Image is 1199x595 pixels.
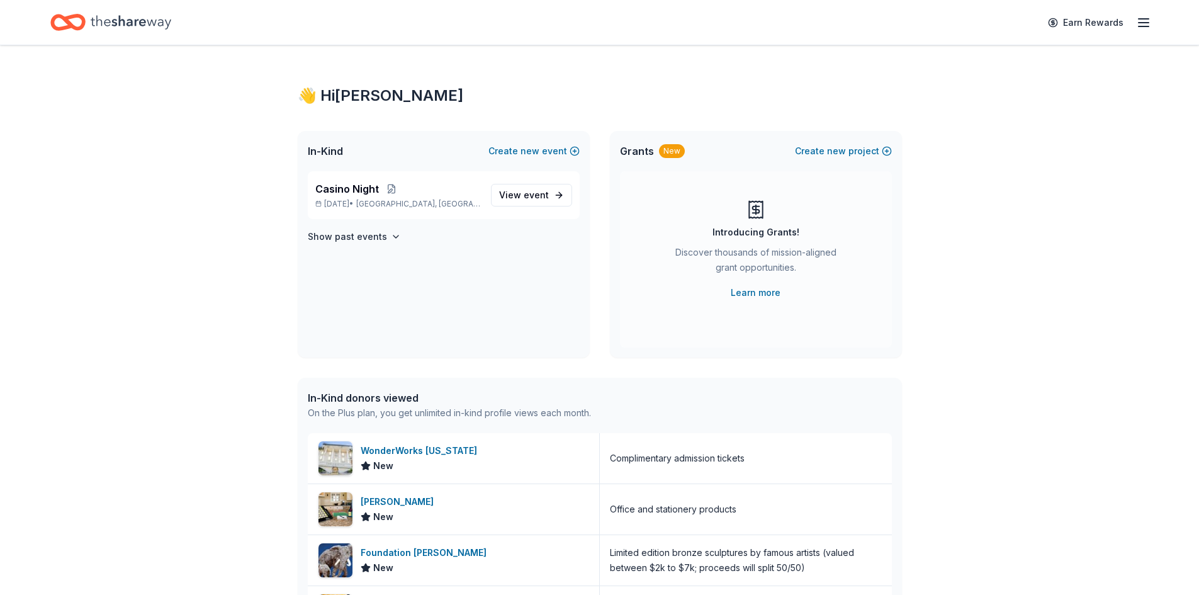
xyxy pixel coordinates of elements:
[361,443,482,458] div: WonderWorks [US_STATE]
[488,144,580,159] button: Createnewevent
[315,199,481,209] p: [DATE] •
[670,245,842,280] div: Discover thousands of mission-aligned grant opportunities.
[356,199,480,209] span: [GEOGRAPHIC_DATA], [GEOGRAPHIC_DATA]
[610,451,745,466] div: Complimentary admission tickets
[620,144,654,159] span: Grants
[491,184,572,207] a: View event
[308,405,591,421] div: On the Plus plan, you get unlimited in-kind profile views each month.
[731,285,780,300] a: Learn more
[308,229,387,244] h4: Show past events
[524,190,549,200] span: event
[373,560,393,575] span: New
[50,8,171,37] a: Home
[315,181,379,196] span: Casino Night
[308,390,591,405] div: In-Kind donors viewed
[373,458,393,473] span: New
[361,494,439,509] div: [PERSON_NAME]
[795,144,892,159] button: Createnewproject
[308,229,401,244] button: Show past events
[318,543,352,577] img: Image for Foundation Michelangelo
[318,492,352,526] img: Image for Mead
[521,144,539,159] span: new
[308,144,343,159] span: In-Kind
[659,144,685,158] div: New
[318,441,352,475] img: Image for WonderWorks Tennessee
[1040,11,1131,34] a: Earn Rewards
[610,502,736,517] div: Office and stationery products
[712,225,799,240] div: Introducing Grants!
[298,86,902,106] div: 👋 Hi [PERSON_NAME]
[373,509,393,524] span: New
[499,188,549,203] span: View
[827,144,846,159] span: new
[361,545,492,560] div: Foundation [PERSON_NAME]
[610,545,882,575] div: Limited edition bronze sculptures by famous artists (valued between $2k to $7k; proceeds will spl...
